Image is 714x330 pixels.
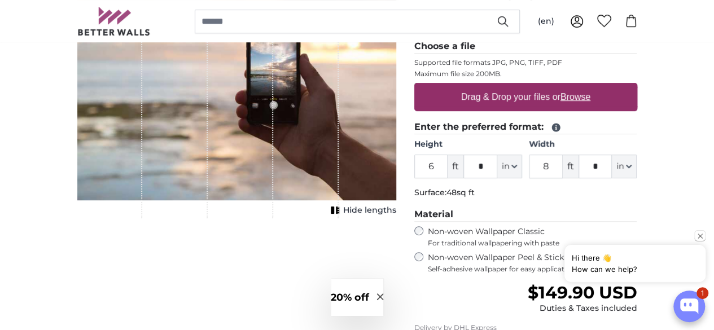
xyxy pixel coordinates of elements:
[612,155,637,178] button: in
[673,291,705,322] button: Open chatbox
[414,120,637,134] legend: Enter the preferred format:
[428,265,637,274] span: Self-adhesive wallpaper for easy application
[694,230,706,241] button: Close popup
[616,161,624,172] span: in
[529,11,563,32] button: (en)
[414,39,637,54] legend: Choose a file
[560,92,590,102] u: Browse
[428,226,637,248] label: Non-woven Wallpaper Classic
[414,58,637,67] p: Supported file formats JPG, PNG, TIFF, PDF
[527,303,637,314] div: Duties & Taxes included
[527,282,637,303] span: $149.90 USD
[572,252,698,275] div: Hi there 👋 How can we help?
[529,139,637,150] label: Width
[414,187,637,199] p: Surface:
[428,252,637,274] label: Non-woven Wallpaper Peel & Stick
[414,69,637,78] p: Maximum file size 200MB.
[502,161,509,172] span: in
[456,86,594,108] label: Drag & Drop your files or
[448,155,463,178] span: ft
[414,139,522,150] label: Height
[428,239,637,248] span: For traditional wallpapering with paste
[563,155,579,178] span: ft
[697,287,708,299] div: 1
[497,155,522,178] button: in
[77,7,151,36] img: Betterwalls
[446,187,475,197] span: 48sq ft
[414,208,637,222] legend: Material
